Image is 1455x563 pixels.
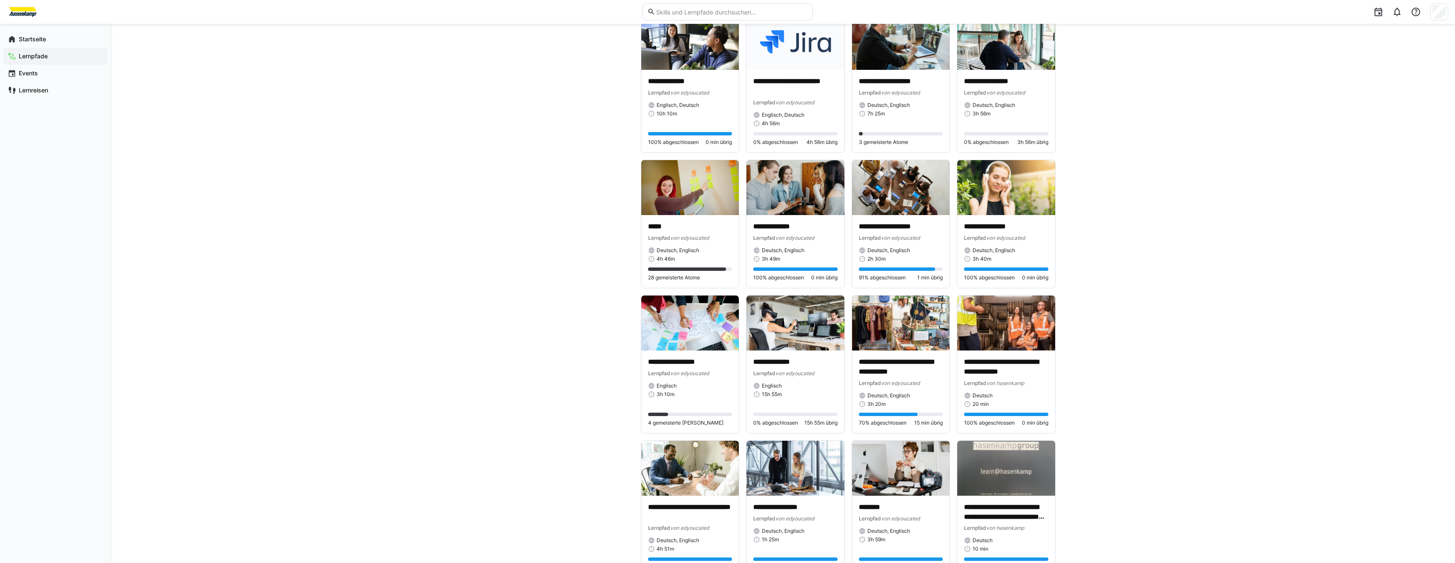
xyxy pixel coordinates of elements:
[957,441,1055,496] img: image
[973,247,1015,254] span: Deutsch, Englisch
[804,419,838,426] span: 15h 55m übrig
[964,380,986,386] span: Lernpfad
[964,235,986,241] span: Lernpfad
[859,274,906,281] span: 91% abgeschlossen
[762,112,804,118] span: Englisch, Deutsch
[753,99,775,106] span: Lernpfad
[762,536,779,543] span: 1h 25m
[806,139,838,146] span: 4h 56m übrig
[706,139,732,146] span: 0 min übrig
[973,392,993,399] span: Deutsch
[859,515,881,522] span: Lernpfad
[867,102,910,109] span: Deutsch, Englisch
[973,110,990,117] span: 3h 56m
[657,391,674,398] span: 3h 10m
[1022,274,1048,281] span: 0 min übrig
[973,102,1015,109] span: Deutsch, Englisch
[867,256,886,262] span: 2h 30m
[973,401,989,408] span: 20 min
[957,15,1055,70] img: image
[775,235,814,241] span: von edyoucated
[762,382,782,389] span: Englisch
[641,160,739,215] img: image
[670,235,709,241] span: von edyoucated
[648,235,670,241] span: Lernpfad
[762,528,804,534] span: Deutsch, Englisch
[648,419,723,426] span: 4 gemeisterte [PERSON_NAME]
[957,296,1055,350] img: image
[859,380,881,386] span: Lernpfad
[867,392,910,399] span: Deutsch, Englisch
[648,525,670,531] span: Lernpfad
[762,247,804,254] span: Deutsch, Englisch
[641,441,739,496] img: image
[746,441,844,496] img: image
[746,15,844,70] img: image
[753,235,775,241] span: Lernpfad
[762,120,780,127] span: 4h 56m
[859,89,881,96] span: Lernpfad
[852,160,950,215] img: image
[648,139,699,146] span: 100% abgeschlossen
[881,380,920,386] span: von edyoucated
[775,370,814,376] span: von edyoucated
[867,401,886,408] span: 3h 20m
[657,256,675,262] span: 4h 46m
[657,110,677,117] span: 10h 10m
[746,160,844,215] img: image
[964,139,1009,146] span: 0% abgeschlossen
[964,419,1015,426] span: 100% abgeschlossen
[657,382,677,389] span: Englisch
[852,296,950,350] img: image
[641,15,739,70] img: image
[852,441,950,496] img: image
[753,419,798,426] span: 0% abgeschlossen
[973,256,991,262] span: 3h 40m
[775,515,814,522] span: von edyoucated
[657,247,699,254] span: Deutsch, Englisch
[964,525,986,531] span: Lernpfad
[986,89,1025,96] span: von edyoucated
[648,370,670,376] span: Lernpfad
[670,89,709,96] span: von edyoucated
[641,296,739,350] img: image
[973,537,993,544] span: Deutsch
[867,528,910,534] span: Deutsch, Englisch
[753,370,775,376] span: Lernpfad
[775,99,814,106] span: von edyoucated
[859,235,881,241] span: Lernpfad
[867,110,885,117] span: 7h 25m
[753,515,775,522] span: Lernpfad
[881,515,920,522] span: von edyoucated
[648,274,700,281] span: 28 gemeisterte Atome
[753,274,804,281] span: 100% abgeschlossen
[648,89,670,96] span: Lernpfad
[753,139,798,146] span: 0% abgeschlossen
[670,525,709,531] span: von edyoucated
[655,8,808,16] input: Skills und Lernpfade durchsuchen…
[964,89,986,96] span: Lernpfad
[917,274,943,281] span: 1 min übrig
[881,235,920,241] span: von edyoucated
[986,235,1025,241] span: von edyoucated
[670,370,709,376] span: von edyoucated
[657,546,674,552] span: 4h 51m
[914,419,943,426] span: 15 min übrig
[1022,419,1048,426] span: 0 min übrig
[746,296,844,350] img: image
[957,160,1055,215] img: image
[986,525,1024,531] span: von hasenkamp
[852,15,950,70] img: image
[881,89,920,96] span: von edyoucated
[859,139,908,146] span: 3 gemeisterte Atome
[811,274,838,281] span: 0 min übrig
[762,256,780,262] span: 3h 49m
[657,537,699,544] span: Deutsch, Englisch
[973,546,988,552] span: 10 min
[657,102,699,109] span: Englisch, Deutsch
[867,536,885,543] span: 3h 59m
[859,419,907,426] span: 70% abgeschlossen
[986,380,1024,386] span: von hasenkamp
[964,274,1015,281] span: 100% abgeschlossen
[762,391,782,398] span: 15h 55m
